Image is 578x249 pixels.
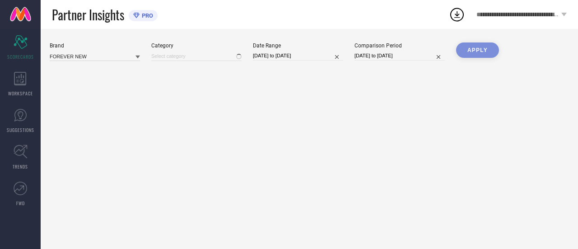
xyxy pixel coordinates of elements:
div: Brand [50,42,140,49]
div: Category [151,42,242,49]
span: Partner Insights [52,5,124,24]
div: Open download list [449,6,465,23]
span: FWD [16,200,25,207]
span: SCORECARDS [7,53,34,60]
input: Select comparison period [354,51,445,61]
span: SUGGESTIONS [7,127,34,133]
span: WORKSPACE [8,90,33,97]
div: Comparison Period [354,42,445,49]
div: Date Range [253,42,343,49]
input: Select date range [253,51,343,61]
span: PRO [140,12,153,19]
span: TRENDS [13,163,28,170]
